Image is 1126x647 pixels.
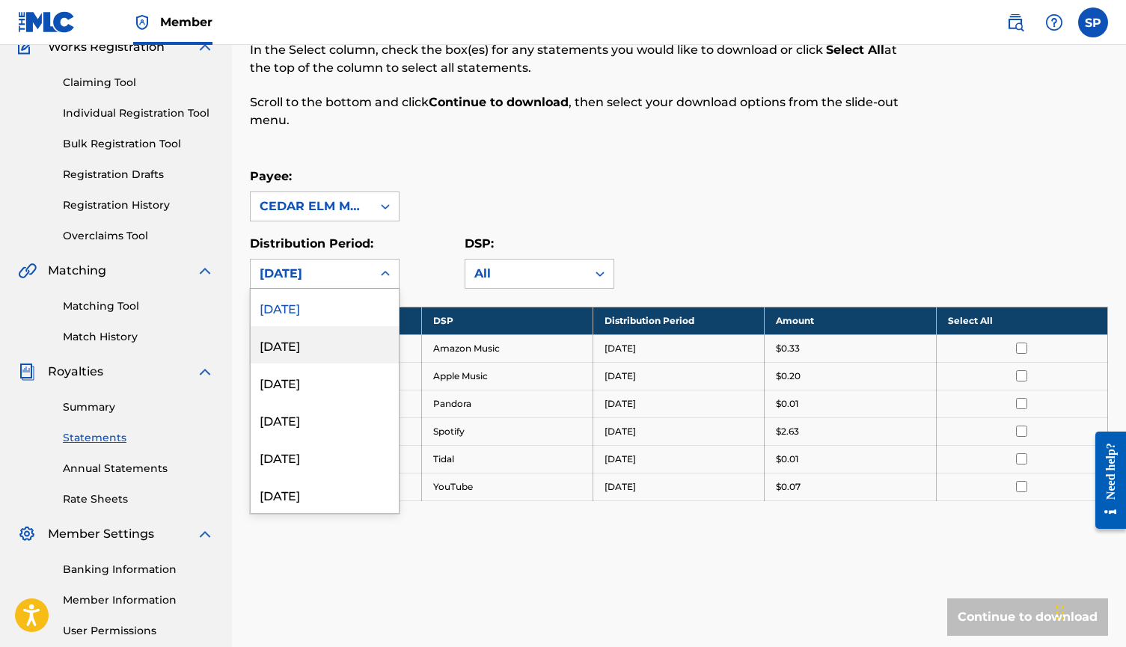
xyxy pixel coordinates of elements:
[250,41,911,77] p: In the Select column, check the box(es) for any statements you would like to download or click at...
[63,623,214,639] a: User Permissions
[593,362,765,390] td: [DATE]
[18,262,37,280] img: Matching
[593,417,765,445] td: [DATE]
[196,363,214,381] img: expand
[593,445,765,473] td: [DATE]
[63,592,214,608] a: Member Information
[196,38,214,56] img: expand
[48,363,103,381] span: Royalties
[593,307,765,334] th: Distribution Period
[421,417,593,445] td: Spotify
[765,307,936,334] th: Amount
[63,562,214,577] a: Banking Information
[48,262,106,280] span: Matching
[63,399,214,415] a: Summary
[63,298,214,314] a: Matching Tool
[826,43,884,57] strong: Select All
[18,38,37,56] img: Works Registration
[1051,575,1126,647] iframe: Chat Widget
[250,169,292,183] label: Payee:
[63,105,214,121] a: Individual Registration Tool
[196,262,214,280] img: expand
[18,363,36,381] img: Royalties
[474,265,578,283] div: All
[63,167,214,183] a: Registration Drafts
[465,236,494,251] label: DSP:
[1084,419,1126,542] iframe: Resource Center
[63,430,214,446] a: Statements
[251,326,399,364] div: [DATE]
[48,38,165,56] span: Works Registration
[593,390,765,417] td: [DATE]
[18,11,76,33] img: MLC Logo
[421,307,593,334] th: DSP
[63,491,214,507] a: Rate Sheets
[251,289,399,326] div: [DATE]
[18,525,36,543] img: Member Settings
[421,445,593,473] td: Tidal
[593,334,765,362] td: [DATE]
[63,197,214,213] a: Registration History
[776,480,801,494] p: $0.07
[260,265,363,283] div: [DATE]
[936,307,1107,334] th: Select All
[63,75,214,91] a: Claiming Tool
[1056,590,1065,635] div: Drag
[421,334,593,362] td: Amazon Music
[63,461,214,476] a: Annual Statements
[776,425,799,438] p: $2.63
[1078,7,1108,37] div: User Menu
[421,362,593,390] td: Apple Music
[48,525,154,543] span: Member Settings
[63,136,214,152] a: Bulk Registration Tool
[251,476,399,513] div: [DATE]
[421,390,593,417] td: Pandora
[421,473,593,500] td: YouTube
[251,438,399,476] div: [DATE]
[1045,13,1063,31] img: help
[251,401,399,438] div: [DATE]
[593,473,765,500] td: [DATE]
[1006,13,1024,31] img: search
[1000,7,1030,37] a: Public Search
[63,329,214,345] a: Match History
[196,525,214,543] img: expand
[133,13,151,31] img: Top Rightsholder
[251,364,399,401] div: [DATE]
[160,13,212,31] span: Member
[260,197,363,215] div: CEDAR ELM MUSIC
[250,93,911,129] p: Scroll to the bottom and click , then select your download options from the slide-out menu.
[776,342,800,355] p: $0.33
[1039,7,1069,37] div: Help
[63,228,214,244] a: Overclaims Tool
[776,397,798,411] p: $0.01
[429,95,569,109] strong: Continue to download
[776,453,798,466] p: $0.01
[250,236,373,251] label: Distribution Period:
[776,370,801,383] p: $0.20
